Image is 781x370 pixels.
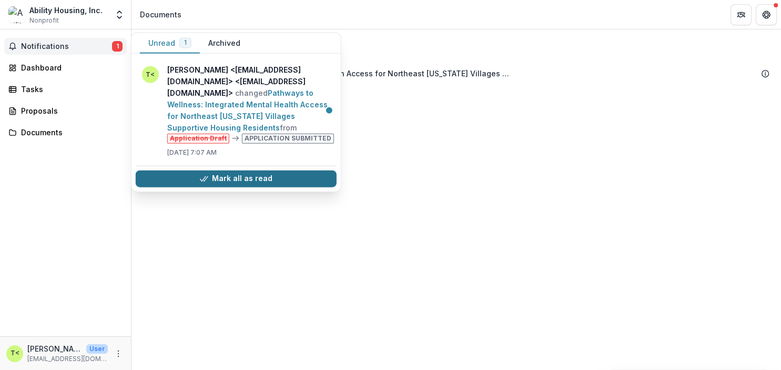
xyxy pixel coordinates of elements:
[4,59,127,76] a: Dashboard
[756,4,777,25] button: Get Help
[112,347,125,360] button: More
[184,39,187,46] span: 1
[21,42,112,51] span: Notifications
[112,4,127,25] button: Open entity switcher
[27,343,82,354] p: [PERSON_NAME] <[EMAIL_ADDRESS][DOMAIN_NAME]> <[EMAIL_ADDRESS][DOMAIN_NAME]>
[4,102,127,119] a: Proposals
[167,88,328,132] a: Pathways to Wellness: Integrated Mental Health Access for Northeast [US_STATE] Villages Supportiv...
[4,38,127,55] button: Notifications1
[136,170,337,187] button: Mark all as read
[136,7,186,22] nav: breadcrumb
[731,4,752,25] button: Partners
[112,41,123,52] span: 1
[8,6,25,23] img: Ability Housing, Inc.
[21,127,118,138] div: Documents
[200,33,249,54] button: Archived
[21,62,118,73] div: Dashboard
[4,124,127,141] a: Documents
[140,9,181,20] div: Documents
[21,84,118,95] div: Tasks
[27,354,108,364] p: [EMAIL_ADDRESS][DOMAIN_NAME]
[29,5,103,16] div: Ability Housing, Inc.
[86,344,108,354] p: User
[139,64,774,83] div: Pathways to Wellness: Integrated Mental Health Access for Northeast [US_STATE] Villages Supportiv...
[167,64,338,144] p: changed from
[4,81,127,98] a: Tasks
[140,33,200,54] button: Unread
[29,16,59,25] span: Nonprofit
[21,105,118,116] div: Proposals
[167,147,338,157] p: [DATE] 7:07 AM
[11,350,19,357] div: Tanya Adams <tadams@abilityhousing.org> <tadams@abilityhousing.org>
